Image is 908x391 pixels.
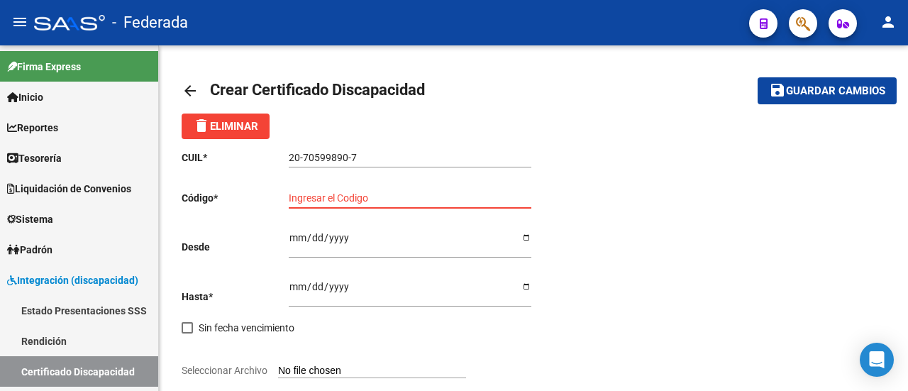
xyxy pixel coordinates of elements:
span: Eliminar [193,120,258,133]
span: Liquidación de Convenios [7,181,131,197]
span: Inicio [7,89,43,105]
button: Eliminar [182,114,270,139]
mat-icon: delete [193,117,210,134]
p: Desde [182,239,289,255]
p: Código [182,190,289,206]
button: Guardar cambios [758,77,897,104]
mat-icon: menu [11,13,28,31]
span: Integración (discapacidad) [7,272,138,288]
span: Tesorería [7,150,62,166]
div: Open Intercom Messenger [860,343,894,377]
mat-icon: person [880,13,897,31]
span: Padrón [7,242,52,258]
span: Reportes [7,120,58,136]
span: Crear Certificado Discapacidad [210,81,425,99]
span: Sistema [7,211,53,227]
span: Seleccionar Archivo [182,365,267,376]
span: Guardar cambios [786,85,885,98]
span: Sin fecha vencimiento [199,319,294,336]
p: Hasta [182,289,289,304]
p: CUIL [182,150,289,165]
span: Firma Express [7,59,81,75]
mat-icon: arrow_back [182,82,199,99]
span: - Federada [112,7,188,38]
mat-icon: save [769,82,786,99]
